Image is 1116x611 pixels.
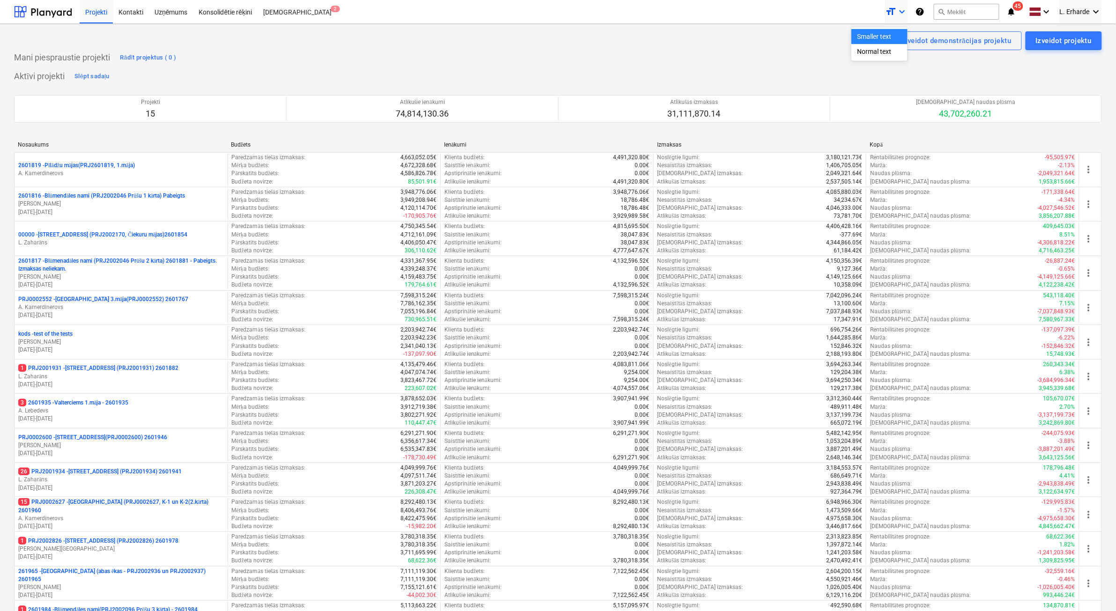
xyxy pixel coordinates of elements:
span: 45 [1013,1,1023,11]
iframe: Chat Widget [1069,566,1116,611]
div: Normal text [851,44,908,59]
span: L. Erharde [1060,8,1090,15]
div: Smaller text [851,29,908,44]
i: keyboard_arrow_down [1091,6,1102,17]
